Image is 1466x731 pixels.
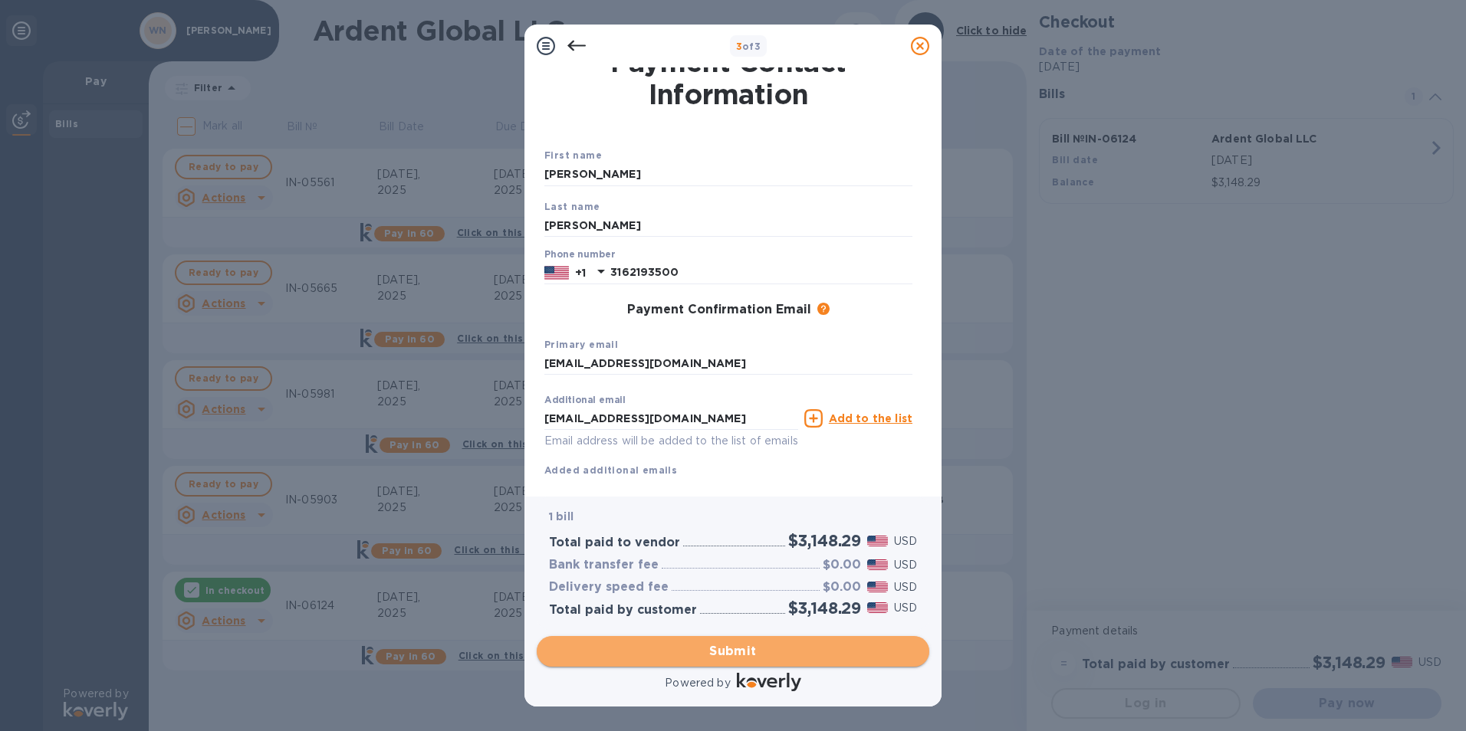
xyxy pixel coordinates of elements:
[737,673,801,691] img: Logo
[867,559,888,570] img: USD
[736,41,761,52] b: of 3
[575,265,586,280] p: +1
[788,531,861,550] h2: $3,148.29
[627,303,811,317] h3: Payment Confirmation Email
[823,580,861,595] h3: $0.00
[610,261,912,284] input: Enter your phone number
[544,46,912,110] h1: Payment Contact Information
[544,264,569,281] img: US
[544,464,677,476] b: Added additional emails
[867,602,888,613] img: USD
[544,407,798,430] input: Enter additional email
[549,510,574,523] b: 1 bill
[549,642,917,661] span: Submit
[544,352,912,375] input: Enter your primary name
[867,536,888,546] img: USD
[894,533,917,549] p: USD
[549,536,680,550] h3: Total paid to vendor
[549,580,669,595] h3: Delivery speed fee
[736,41,742,52] span: 3
[544,149,602,161] b: First name
[544,432,798,450] p: Email address will be added to the list of emails
[544,214,912,237] input: Enter your last name
[537,636,929,667] button: Submit
[544,251,615,260] label: Phone number
[549,558,659,572] h3: Bank transfer fee
[788,598,861,618] h2: $3,148.29
[894,557,917,573] p: USD
[544,201,600,212] b: Last name
[894,600,917,616] p: USD
[665,675,730,691] p: Powered by
[549,603,697,618] h3: Total paid by customer
[829,412,912,425] u: Add to the list
[544,163,912,186] input: Enter your first name
[894,579,917,595] p: USD
[823,558,861,572] h3: $0.00
[544,339,618,350] b: Primary email
[544,396,626,405] label: Additional email
[867,582,888,592] img: USD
